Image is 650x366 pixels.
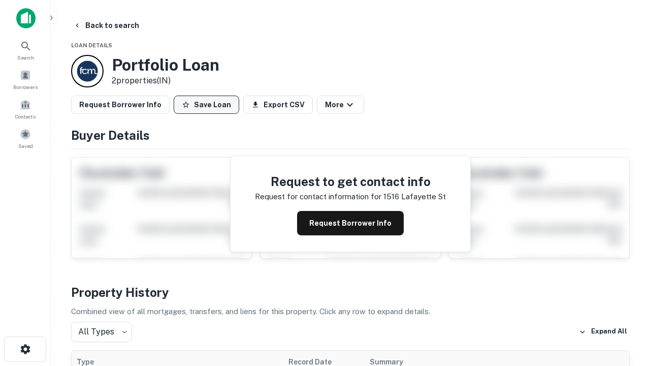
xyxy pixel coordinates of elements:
button: Back to search [69,16,143,35]
a: Borrowers [3,66,48,93]
button: Export CSV [243,96,313,114]
span: Borrowers [13,83,38,91]
button: Request Borrower Info [297,211,404,235]
h3: Portfolio Loan [112,55,219,75]
p: 1516 lafayette st [383,191,446,203]
p: 2 properties (IN) [112,75,219,87]
span: Search [17,53,34,62]
span: Loan Details [71,42,112,48]
button: Save Loan [174,96,239,114]
p: Request for contact information for [255,191,381,203]
a: Contacts [3,95,48,123]
span: Contacts [15,112,36,120]
img: capitalize-icon.png [16,8,36,28]
h4: Property History [71,283,630,301]
a: Search [3,36,48,64]
button: Request Borrower Info [71,96,170,114]
button: Expand All [576,324,630,340]
button: More [317,96,364,114]
span: Saved [18,142,33,150]
div: All Types [71,322,132,342]
h4: Request to get contact info [255,172,446,191]
a: Saved [3,125,48,152]
p: Combined view of all mortgages, transfers, and liens for this property. Click any row to expand d... [71,306,630,318]
iframe: Chat Widget [599,252,650,301]
h4: Buyer Details [71,126,630,144]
